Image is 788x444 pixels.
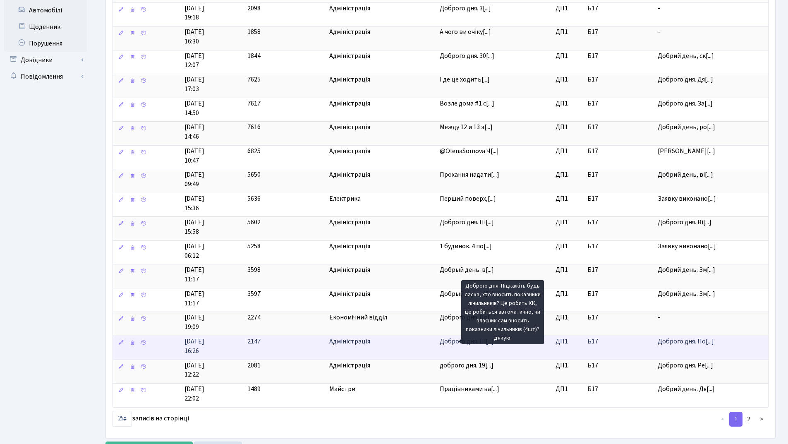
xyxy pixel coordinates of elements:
[556,4,581,13] span: ДП1
[440,170,499,179] span: Прохання надати[...]
[247,146,261,156] span: 6825
[658,75,713,84] span: Доброго дня. Дя[...]
[247,313,261,322] span: 2274
[556,242,581,251] span: ДП1
[247,75,261,84] span: 7625
[587,218,598,227] span: Б17
[329,27,433,37] span: Адміністрація
[247,122,261,132] span: 7616
[329,265,433,275] span: Адміністрація
[440,75,490,84] span: І де це ходить[...]
[742,412,755,427] a: 2
[4,68,87,85] a: Повідомлення
[329,218,433,227] span: Адміністрація
[587,51,598,60] span: Б17
[440,313,496,322] span: Доброго дня. Пр[...]
[556,146,581,156] span: ДП1
[556,265,581,275] span: ДП1
[729,412,742,427] a: 1
[556,51,581,61] span: ДП1
[658,242,716,251] span: Заявку виконано[...]
[587,194,598,203] span: Б17
[440,384,499,394] span: Працівниками ва[...]
[329,337,433,346] span: Адміністрація
[556,194,581,204] span: ДП1
[658,99,713,108] span: Доброго дня. За[...]
[556,361,581,370] span: ДП1
[440,289,494,298] span: Добрый день. в[...]
[587,289,598,298] span: Б17
[461,280,544,344] div: Доброго дня. Підкажіть будь ласка, хто вносить показники лічильників? Це робить КК, це робиться а...
[556,313,581,322] span: ДП1
[556,99,581,108] span: ДП1
[658,289,715,298] span: Добрий день. Зм[...]
[440,265,494,274] span: Добрый день. в[...]
[658,361,713,370] span: Доброго дня. Ре[...]
[4,35,87,52] a: Порушення
[247,242,261,251] span: 5258
[556,75,581,84] span: ДП1
[113,411,132,427] select: записів на сторінці
[329,51,433,61] span: Адміністрація
[247,194,261,203] span: 5636
[658,27,765,37] span: -
[587,170,598,179] span: Б17
[755,412,769,427] a: >
[587,361,598,370] span: Б17
[184,361,241,380] span: [DATE] 12:22
[556,170,581,180] span: ДП1
[184,122,241,142] span: [DATE] 14:46
[329,289,433,299] span: Адміністрація
[247,337,261,346] span: 2147
[184,218,241,237] span: [DATE] 15:58
[556,337,581,346] span: ДП1
[184,242,241,261] span: [DATE] 06:12
[4,19,87,35] a: Щоденник
[329,4,433,13] span: Адміністрація
[556,122,581,132] span: ДП1
[184,313,241,332] span: [DATE] 19:09
[658,4,765,13] span: -
[184,337,241,356] span: [DATE] 16:26
[587,337,598,346] span: Б17
[587,265,598,274] span: Б17
[329,170,433,180] span: Адміністрація
[247,51,261,60] span: 1844
[247,289,261,298] span: 3597
[329,122,433,132] span: Адміністрація
[658,265,715,274] span: Добрий день. Зм[...]
[184,75,241,94] span: [DATE] 17:03
[440,4,491,13] span: Доброго дня. 3[...]
[658,194,716,203] span: Заявку виконано[...]
[587,99,598,108] span: Б17
[658,313,765,322] span: -
[184,289,241,308] span: [DATE] 11:17
[587,75,598,84] span: Б17
[587,384,598,394] span: Б17
[587,27,598,36] span: Б17
[184,194,241,213] span: [DATE] 15:36
[184,170,241,189] span: [DATE] 09:49
[247,265,261,274] span: 3598
[4,2,87,19] a: Автомобілі
[184,146,241,166] span: [DATE] 10:47
[587,122,598,132] span: Б17
[587,146,598,156] span: Б17
[329,242,433,251] span: Адміністрація
[247,4,261,13] span: 2098
[329,75,433,84] span: Адміністрація
[329,384,433,394] span: Майстри
[184,51,241,70] span: [DATE] 12:07
[247,170,261,179] span: 5650
[440,218,494,227] span: Доброго дня. Пі[...]
[440,27,491,36] span: А чого ви очіку[...]
[658,146,715,156] span: [PERSON_NAME][...]
[440,361,493,370] span: доброго дня. 19[...]
[658,51,714,60] span: Добрий день, ск[...]
[587,242,598,251] span: Б17
[184,265,241,284] span: [DATE] 11:17
[329,313,433,322] span: Економічний відділ
[184,27,241,46] span: [DATE] 16:30
[440,242,492,251] span: 1 будинок. 4 по[...]
[658,218,711,227] span: Доброго дня. Ві[...]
